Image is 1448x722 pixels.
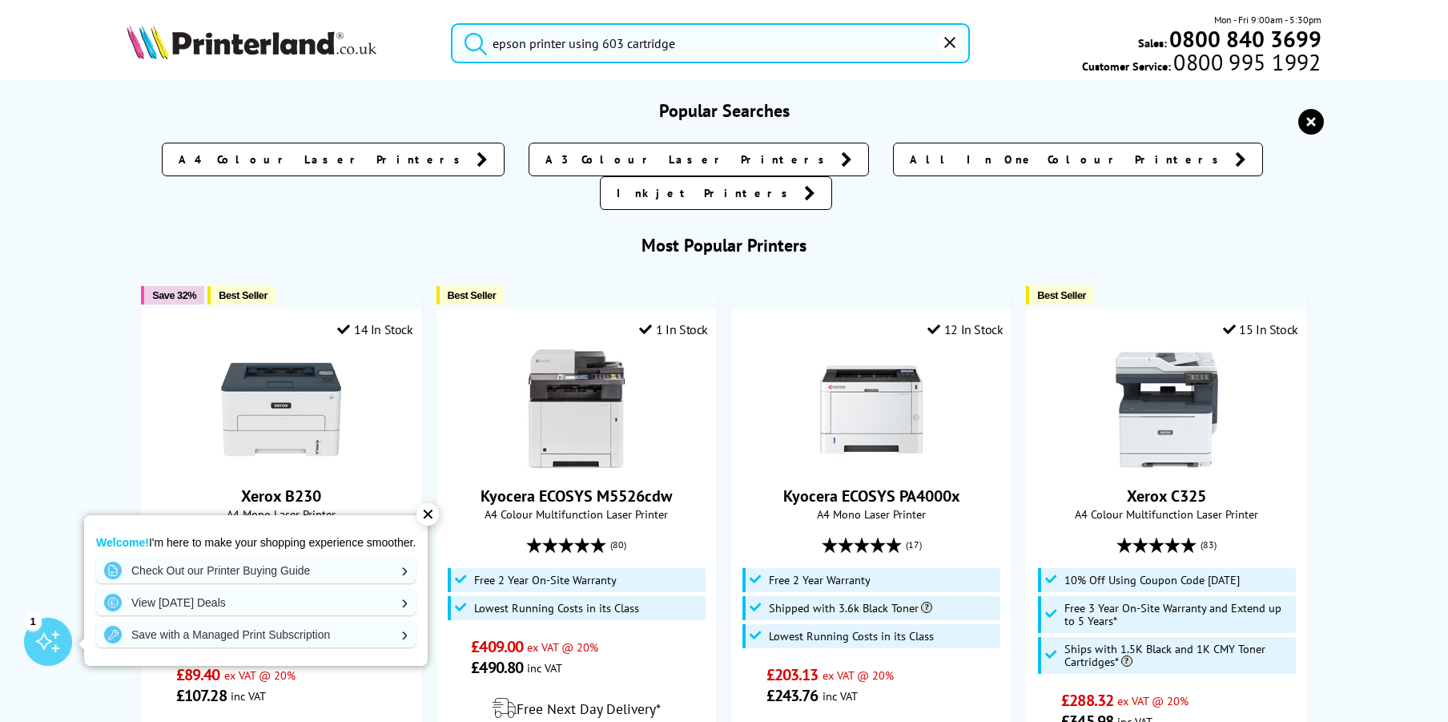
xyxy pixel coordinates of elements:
[545,151,833,167] span: A3 Colour Laser Printers
[96,590,416,615] a: View [DATE] Deals
[783,486,960,506] a: Kyocera ECOSYS PA4000x
[152,289,196,301] span: Save 32%
[893,143,1263,176] a: All In One Colour Printers
[1138,35,1167,50] span: Sales:
[127,99,1321,122] h3: Popular Searches
[176,685,227,706] span: £107.28
[1223,321,1298,337] div: 15 In Stock
[474,574,617,587] span: Free 2 Year On-Site Warranty
[1064,643,1292,668] span: Ships with 1.5K Black and 1K CMY Toner Cartridges*
[96,536,149,549] strong: Welcome!
[127,24,376,59] img: Printerland Logo
[740,506,1004,522] span: A4 Mono Laser Printer
[769,602,932,615] span: Shipped with 3.6k Black Toner
[1169,24,1321,54] b: 0800 840 3699
[474,602,639,615] span: Lowest Running Costs in its Class
[224,668,296,683] span: ex VAT @ 20%
[1201,530,1217,560] span: (83)
[517,457,637,473] a: Kyocera ECOSYS M5526cdw
[1107,457,1227,473] a: Xerox C325
[927,321,1003,337] div: 12 In Stock
[1107,349,1227,470] img: Xerox C325
[766,685,819,706] span: £243.76
[639,321,708,337] div: 1 In Stock
[96,558,416,583] a: Check Out our Printer Buying Guide
[527,639,598,655] span: ex VAT @ 20%
[471,636,523,657] span: £409.00
[221,457,341,473] a: Xerox B230
[24,612,42,630] div: 1
[207,286,276,305] button: Best Seller
[1035,506,1298,522] span: A4 Colour Multifunction Laser Printer
[1064,574,1240,587] span: 10% Off Using Coupon Code [DATE]
[1064,602,1292,627] span: Free 3 Year On-Site Warranty and Extend up to 5 Years*
[910,151,1227,167] span: All In One Colour Printers
[811,349,931,470] img: Kyocera ECOSYS PA4000x
[610,530,626,560] span: (80)
[766,664,819,685] span: £203.13
[1127,486,1206,506] a: Xerox C325
[219,289,267,301] span: Best Seller
[1061,690,1113,711] span: £288.32
[241,486,321,506] a: Xerox B230
[176,664,220,685] span: £89.40
[445,506,709,522] span: A4 Colour Multifunction Laser Printer
[769,630,934,643] span: Lowest Running Costs in its Class
[823,688,858,704] span: inc VAT
[221,349,341,470] img: Xerox B230
[471,657,523,678] span: £490.80
[451,23,970,63] input: Search product or brand
[179,151,469,167] span: A4 Colour Laser Printers
[416,503,439,526] div: ✕
[481,486,672,506] a: Kyocera ECOSYS M5526cdw
[906,530,922,560] span: (17)
[1171,54,1321,70] span: 0800 995 1992
[1117,693,1189,708] span: ex VAT @ 20%
[617,185,796,201] span: Inkjet Printers
[1026,286,1094,305] button: Best Seller
[1214,12,1321,27] span: Mon - Fri 9:00am - 5:30pm
[1037,289,1086,301] span: Best Seller
[162,143,505,176] a: A4 Colour Laser Printers
[127,24,431,63] a: Printerland Logo
[141,286,204,305] button: Save 32%
[823,668,894,683] span: ex VAT @ 20%
[436,286,505,305] button: Best Seller
[231,688,266,704] span: inc VAT
[448,289,497,301] span: Best Seller
[1082,54,1321,74] span: Customer Service:
[529,143,869,176] a: A3 Colour Laser Printers
[337,321,412,337] div: 14 In Stock
[600,176,832,210] a: Inkjet Printers
[811,457,931,473] a: Kyocera ECOSYS PA4000x
[769,574,871,587] span: Free 2 Year Warranty
[527,660,562,676] span: inc VAT
[96,622,416,647] a: Save with a Managed Print Subscription
[1167,31,1321,46] a: 0800 840 3699
[127,234,1321,256] h3: Most Popular Printers
[96,535,416,550] p: I'm here to make your shopping experience smoother.
[517,349,637,470] img: Kyocera ECOSYS M5526cdw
